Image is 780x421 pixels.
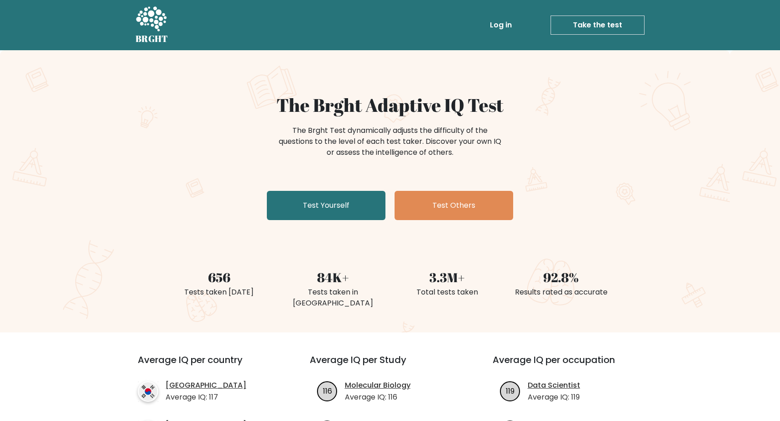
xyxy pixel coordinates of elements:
div: Tests taken [DATE] [167,287,270,298]
div: 656 [167,268,270,287]
a: Data Scientist [528,380,580,391]
h1: The Brght Adaptive IQ Test [167,94,613,116]
h3: Average IQ per Study [310,354,471,376]
div: 84K+ [281,268,385,287]
img: country [138,381,158,402]
div: 92.8% [510,268,613,287]
a: Log in [486,16,515,34]
p: Average IQ: 116 [345,392,411,403]
a: Molecular Biology [345,380,411,391]
a: Test Others [395,191,513,220]
a: [GEOGRAPHIC_DATA] [166,380,246,391]
div: The Brght Test dynamically adjusts the difficulty of the questions to the level of each test take... [276,125,504,158]
p: Average IQ: 119 [528,392,580,403]
h5: BRGHT [135,33,168,44]
h3: Average IQ per country [138,354,277,376]
text: 119 [506,385,515,396]
text: 116 [322,385,332,396]
div: 3.3M+ [395,268,499,287]
p: Average IQ: 117 [166,392,246,403]
div: Results rated as accurate [510,287,613,298]
a: Test Yourself [267,191,385,220]
div: Total tests taken [395,287,499,298]
a: BRGHT [135,4,168,47]
div: Tests taken in [GEOGRAPHIC_DATA] [281,287,385,309]
h3: Average IQ per occupation [493,354,654,376]
a: Take the test [551,16,645,35]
